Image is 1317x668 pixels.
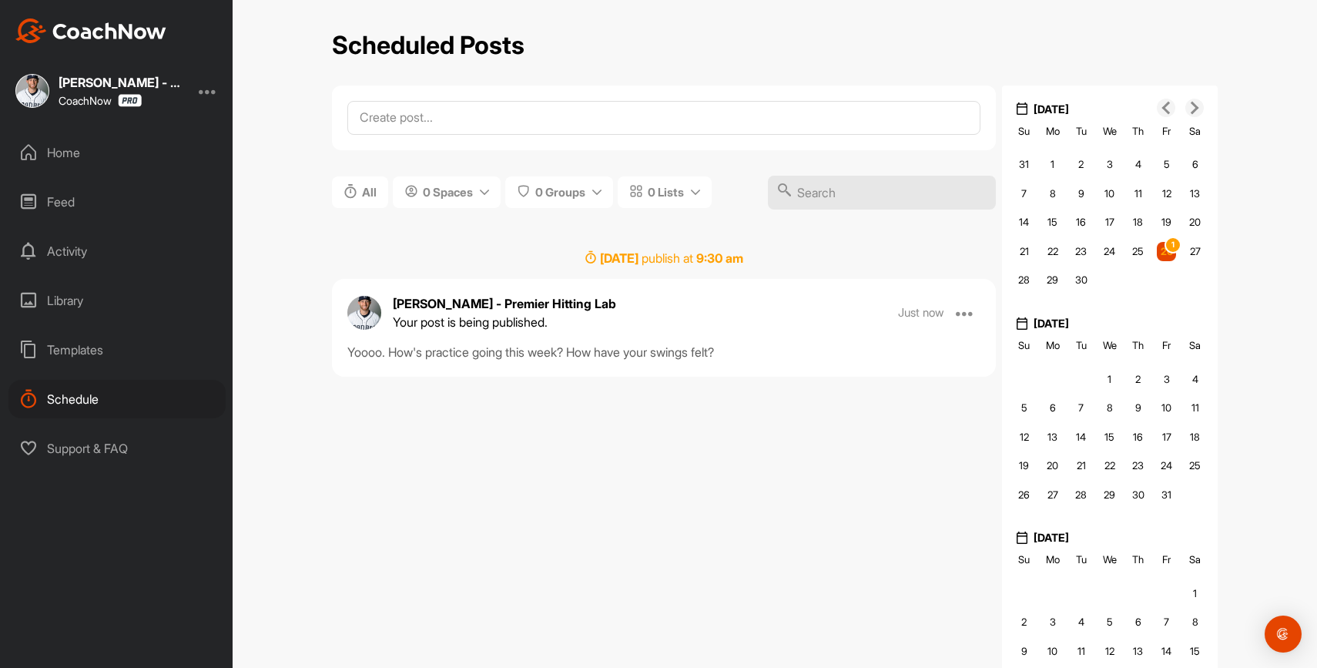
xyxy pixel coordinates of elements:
span: 7 [1164,616,1169,628]
span: 16 [1076,216,1086,228]
span: 9 [1135,401,1141,414]
div: Choose Thursday, October 23rd, 2025 [1128,456,1148,476]
span: 18 [1190,431,1200,443]
div: Sa [1185,336,1205,356]
div: Home [8,133,226,172]
div: Choose Wednesday, September 17th, 2025 [1100,213,1119,233]
div: month 2025-09 [1007,150,1213,295]
div: Choose Wednesday, September 10th, 2025 [1100,184,1119,204]
span: 22 [1104,459,1115,472]
div: Choose Sunday, November 9th, 2025 [1014,642,1034,662]
span: 25 [1189,459,1201,472]
div: Choose Thursday, September 25th, 2025 [1128,242,1148,262]
button: Previous Month [1157,99,1175,117]
span: Your post is being published. [393,313,548,331]
div: Fr [1157,122,1176,142]
div: Choose Monday, November 10th, 2025 [1043,642,1062,662]
span: 17 [1162,431,1171,443]
span: 6 [1192,158,1198,170]
span: 1 [1108,373,1111,385]
strong: 9 : 30 am [696,250,743,266]
span: 3 [1050,616,1056,628]
div: Choose Friday, October 31st, 2025 [1157,485,1176,505]
div: Choose Saturday, September 13th, 2025 [1185,184,1205,204]
div: Choose Monday, October 13th, 2025 [1043,428,1062,448]
div: Choose Thursday, October 16th, 2025 [1128,428,1148,448]
div: Choose Thursday, November 13th, 2025 [1128,642,1148,662]
span: 15 [1047,216,1057,228]
span: 9 [1078,187,1084,200]
div: Th [1128,550,1148,570]
div: [DATE] [1017,101,1218,117]
span: 13 [1190,187,1200,200]
div: Tu [1071,122,1091,142]
button: All [332,176,388,208]
span: 8 [1192,616,1198,628]
div: Choose Tuesday, November 4th, 2025 [1071,613,1091,633]
div: Mo [1043,550,1062,570]
div: Fr [1157,550,1176,570]
img: CoachNow Pro [118,94,142,107]
span: 10 [1161,401,1171,414]
div: Choose Friday, September 5th, 2025 [1157,155,1176,175]
div: Choose Sunday, August 31st, 2025 [1014,155,1034,175]
div: Choose Monday, September 22nd, 2025 [1043,242,1062,262]
span: 6 [1050,401,1056,414]
span: 13 [1047,431,1057,443]
div: Fr [1157,336,1176,356]
span: 2 [1135,373,1141,385]
div: Choose Wednesday, October 8th, 2025 [1100,398,1119,418]
div: Choose Saturday, November 15th, 2025 [1185,642,1205,662]
div: publish at [332,249,996,267]
span: 14 [1161,645,1171,657]
span: 11 [1077,645,1085,657]
div: Th [1128,336,1148,356]
div: Choose Saturday, September 6th, 2025 [1185,155,1205,175]
span: 0 Spaces [423,184,473,200]
div: Choose Tuesday, October 14th, 2025 [1071,428,1091,448]
p: [PERSON_NAME] - Premier Hitting Lab [393,294,616,313]
div: Mo [1043,122,1062,142]
span: 23 [1132,459,1144,472]
div: Choose Thursday, October 30th, 2025 [1128,485,1148,505]
span: 0 Lists [648,184,684,200]
div: Choose Sunday, October 26th, 2025 [1014,485,1034,505]
div: Library [8,281,226,320]
div: Choose Saturday, October 25th, 2025 [1185,456,1205,476]
div: Schedule [8,380,226,418]
span: 7 [1021,187,1027,200]
span: 31 [1019,158,1029,170]
span: 8 [1107,401,1113,414]
img: CoachNow [15,18,166,43]
span: 12 [1020,431,1029,443]
span: 2 [1078,158,1084,170]
div: Choose Sunday, September 21st, 2025 [1014,242,1034,262]
div: Choose Wednesday, October 22nd, 2025 [1100,456,1119,476]
span: 11 [1134,187,1142,200]
h2: Scheduled Posts [332,31,524,61]
div: Choose Friday, September 26th, 2025 [1157,242,1176,262]
div: Choose Thursday, September 11th, 2025 [1128,184,1148,204]
div: Choose Tuesday, September 16th, 2025 [1071,213,1091,233]
span: 31 [1161,488,1171,501]
div: Open Intercom Messenger [1265,616,1302,653]
div: Choose Saturday, October 4th, 2025 [1185,370,1205,390]
span: 10 [1047,645,1057,657]
div: Choose Monday, October 6th, 2025 [1043,398,1062,418]
div: Choose Thursday, September 18th, 2025 [1128,213,1148,233]
div: Choose Sunday, October 5th, 2025 [1014,398,1034,418]
div: Choose Wednesday, October 1st, 2025 [1100,370,1119,390]
div: Choose Sunday, September 14th, 2025 [1014,213,1034,233]
span: 1 [1051,158,1054,170]
div: Choose Wednesday, October 29th, 2025 [1100,485,1119,505]
span: 21 [1077,459,1086,472]
div: Choose Saturday, September 27th, 2025 [1185,242,1205,262]
div: Choose Friday, November 14th, 2025 [1157,642,1176,662]
span: 4 [1078,616,1084,628]
div: Choose Wednesday, November 12th, 2025 [1100,642,1119,662]
span: 19 [1161,216,1171,228]
button: 0 Spaces [393,176,501,208]
span: 16 [1133,431,1143,443]
div: Choose Thursday, September 4th, 2025 [1128,155,1148,175]
div: Su [1014,336,1034,356]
